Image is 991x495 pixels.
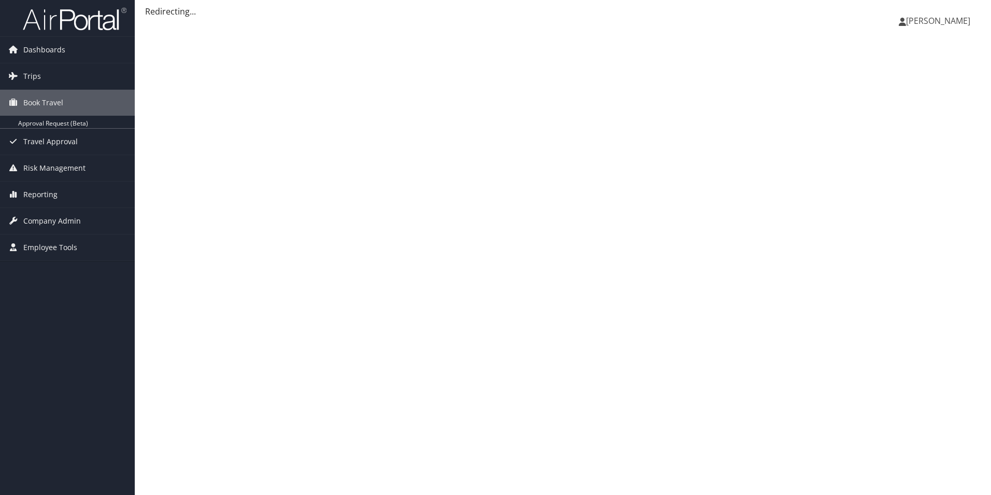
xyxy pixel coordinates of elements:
span: Risk Management [23,155,86,181]
span: Travel Approval [23,129,78,155]
img: airportal-logo.png [23,7,126,31]
span: Dashboards [23,37,65,63]
span: Trips [23,63,41,89]
span: Book Travel [23,90,63,116]
span: Reporting [23,182,58,208]
span: [PERSON_NAME] [906,15,970,26]
a: [PERSON_NAME] [899,5,981,36]
span: Company Admin [23,208,81,234]
span: Employee Tools [23,235,77,260]
div: Redirecting... [145,5,981,18]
